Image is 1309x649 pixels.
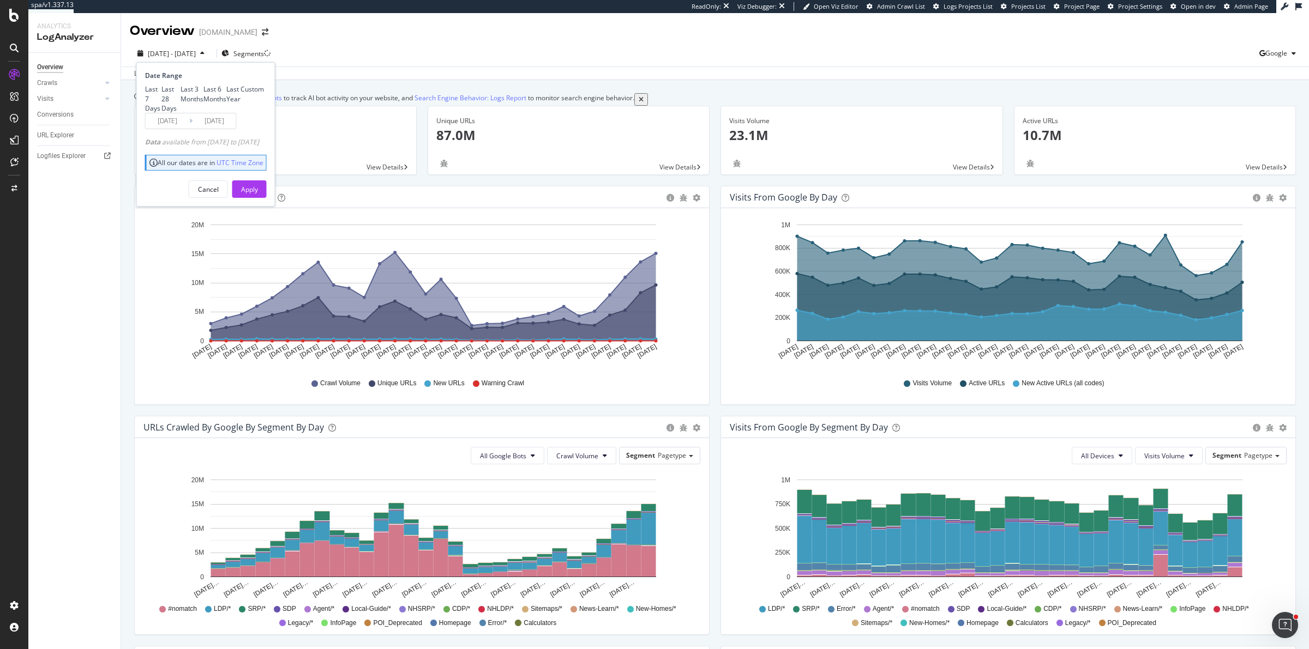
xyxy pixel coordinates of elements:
[1244,451,1272,460] span: Pagetype
[1100,343,1121,360] text: [DATE]
[808,343,830,360] text: [DATE]
[556,451,598,460] span: Crawl Volume
[1069,343,1091,360] text: [DATE]
[191,280,204,287] text: 10M
[241,185,258,194] div: Apply
[199,27,257,38] div: [DOMAIN_NAME]
[373,618,422,628] span: POI_Deprecated
[145,84,162,112] div: Last 7 Days
[1181,2,1216,10] span: Open in dev
[1212,451,1241,460] span: Segment
[659,162,696,172] span: View Details
[436,116,701,126] div: Unique URLs
[480,451,526,460] span: All Google Bots
[375,343,397,360] text: [DATE]
[730,422,888,433] div: Visits from Google By Segment By Day
[37,150,86,162] div: Logfiles Explorer
[1123,604,1163,614] span: News-Learn/*
[203,84,226,103] div: Last 6 Months
[421,343,443,360] text: [DATE]
[1022,379,1104,388] span: New Active URLs (all codes)
[415,93,526,102] a: Search Engine Behavior: Logs Report
[793,343,815,360] text: [DATE]
[232,180,267,198] button: Apply
[1016,618,1048,628] span: Calculators
[436,126,701,144] p: 87.0M
[146,113,189,129] input: Start Date
[1084,343,1106,360] text: [DATE]
[1081,451,1114,460] span: All Devices
[452,343,474,360] text: [DATE]
[861,618,892,628] span: Sitemaps/*
[248,604,266,614] span: SRP/*
[786,337,790,345] text: 0
[377,379,416,388] span: Unique URLs
[768,604,785,614] span: LDP/*
[953,162,990,172] span: View Details
[360,343,382,360] text: [DATE]
[962,343,983,360] text: [DATE]
[483,343,505,360] text: [DATE]
[1176,343,1198,360] text: [DATE]
[781,221,790,229] text: 1M
[37,93,53,105] div: Visits
[531,604,562,614] span: Sitemaps/*
[345,343,367,360] text: [DATE]
[221,45,264,62] button: Segments
[579,604,619,614] span: News-Learn/*
[145,137,259,147] div: available from [DATE] to [DATE]
[436,160,452,167] div: bug
[544,343,566,360] text: [DATE]
[916,343,938,360] text: [DATE]
[1023,160,1038,167] div: bug
[298,343,320,360] text: [DATE]
[268,343,290,360] text: [DATE]
[666,194,674,202] div: circle-info
[729,116,994,126] div: Visits Volume
[130,48,212,59] button: [DATE] - [DATE]
[37,150,113,162] a: Logfiles Explorer
[547,447,616,464] button: Crawl Volume
[1023,343,1045,360] text: [DATE]
[143,126,408,144] p: 236M
[692,2,721,11] div: ReadOnly:
[467,343,489,360] text: [DATE]
[233,49,264,58] span: Segments
[911,604,940,614] span: #nomatch
[730,192,837,203] div: Visits from Google by day
[437,343,459,360] text: [DATE]
[730,217,1287,368] svg: A chart.
[241,84,264,94] div: Custom
[992,343,1014,360] text: [DATE]
[181,84,203,103] div: Last 3 Months
[900,343,922,360] text: [DATE]
[590,343,612,360] text: [DATE]
[488,618,507,628] span: Error/*
[1131,343,1152,360] text: [DATE]
[1222,343,1244,360] text: [DATE]
[191,343,213,360] text: [DATE]
[781,476,790,484] text: 1M
[143,217,700,368] svg: A chart.
[966,618,999,628] span: Homepage
[130,22,195,40] div: Overview
[1038,343,1060,360] text: [DATE]
[191,501,204,508] text: 15M
[191,221,204,229] text: 20M
[944,2,993,10] span: Logs Projects List
[1108,618,1156,628] span: POI_Deprecated
[189,180,228,198] button: Cancel
[777,343,799,360] text: [DATE]
[873,604,894,614] span: Agent/*
[1279,194,1287,202] div: gear
[191,525,204,532] text: 10M
[1279,424,1287,432] div: gear
[1108,2,1162,11] a: Project Settings
[367,162,404,172] span: View Details
[482,379,524,388] span: Warning Crawl
[839,343,861,360] text: [DATE]
[37,130,113,141] a: URL Explorer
